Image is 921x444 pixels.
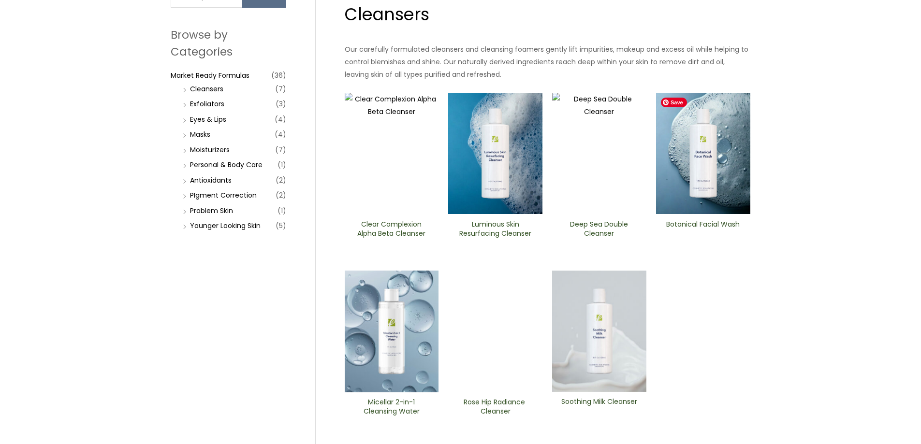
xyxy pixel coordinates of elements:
img: Botanical Facial Wash [656,93,750,215]
span: (1) [278,204,286,217]
img: Luminous Skin Resurfacing ​Cleanser [448,93,542,215]
img: Rose Hip Radiance ​Cleanser [448,271,542,392]
a: Botanical Facial Wash [664,220,742,242]
h2: Clear Complexion Alpha Beta ​Cleanser [352,220,430,238]
span: (5) [276,219,286,232]
a: Antioxidants [190,175,232,185]
a: Clear Complexion Alpha Beta ​Cleanser [352,220,430,242]
a: Cleansers [190,84,223,94]
a: Micellar 2-in-1 Cleansing Water [352,398,430,419]
h2: Deep Sea Double Cleanser [560,220,638,238]
a: Deep Sea Double Cleanser [560,220,638,242]
span: (7) [275,82,286,96]
h2: Botanical Facial Wash [664,220,742,238]
a: PIgment Correction [190,190,257,200]
span: (3) [276,97,286,111]
p: Our carefully formulated cleansers and cleansing foamers gently lift impurities, makeup and exces... [345,43,750,81]
a: Problem Skin [190,206,233,215]
a: Market Ready Formulas [171,71,249,80]
img: Deep Sea Double Cleanser [552,93,646,215]
span: (4) [275,128,286,141]
a: Personal & Body Care [190,160,263,170]
span: (4) [275,113,286,126]
span: (36) [271,69,286,82]
span: (2) [276,173,286,187]
a: Luminous Skin Resurfacing ​Cleanser [456,220,534,242]
h2: Luminous Skin Resurfacing ​Cleanser [456,220,534,238]
span: (7) [275,143,286,157]
span: (2) [276,188,286,202]
h2: Browse by Categories [171,27,286,59]
a: Moisturizers [190,145,230,155]
a: Rose Hip Radiance ​Cleanser [456,398,534,419]
img: Soothing Milk Cleanser [552,271,646,392]
h2: Soothing Milk Cleanser [560,397,638,415]
h1: Cleansers [345,2,750,26]
img: Clear Complexion Alpha Beta ​Cleanser [345,93,439,215]
a: Younger Looking Skin [190,221,261,230]
a: Masks [190,129,210,139]
span: (1) [278,158,286,172]
img: Micellar 2-in-1 Cleansing Water [345,271,439,392]
h2: Micellar 2-in-1 Cleansing Water [352,398,430,416]
a: Exfoliators [190,99,224,109]
span: Save [661,98,687,107]
a: Eyes & Lips [190,115,226,124]
a: Soothing Milk Cleanser [560,397,638,419]
h2: Rose Hip Radiance ​Cleanser [456,398,534,416]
